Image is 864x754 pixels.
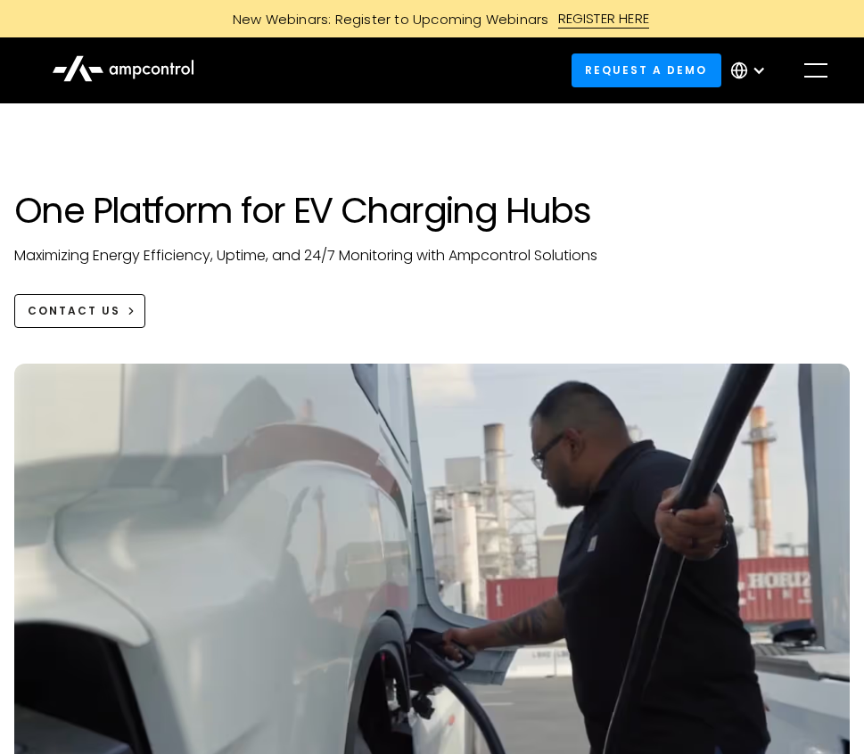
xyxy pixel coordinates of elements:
[558,9,650,29] div: REGISTER HERE
[14,189,850,232] h1: One Platform for EV Charging Hubs
[14,294,145,327] a: CONTACT US
[14,246,850,266] p: Maximizing Energy Efficiency, Uptime, and 24/7 Monitoring with Ampcontrol Solutions
[215,10,558,29] div: New Webinars: Register to Upcoming Webinars
[572,53,721,86] a: Request a demo
[31,9,834,29] a: New Webinars: Register to Upcoming WebinarsREGISTER HERE
[791,45,841,95] div: menu
[28,303,120,319] div: CONTACT US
